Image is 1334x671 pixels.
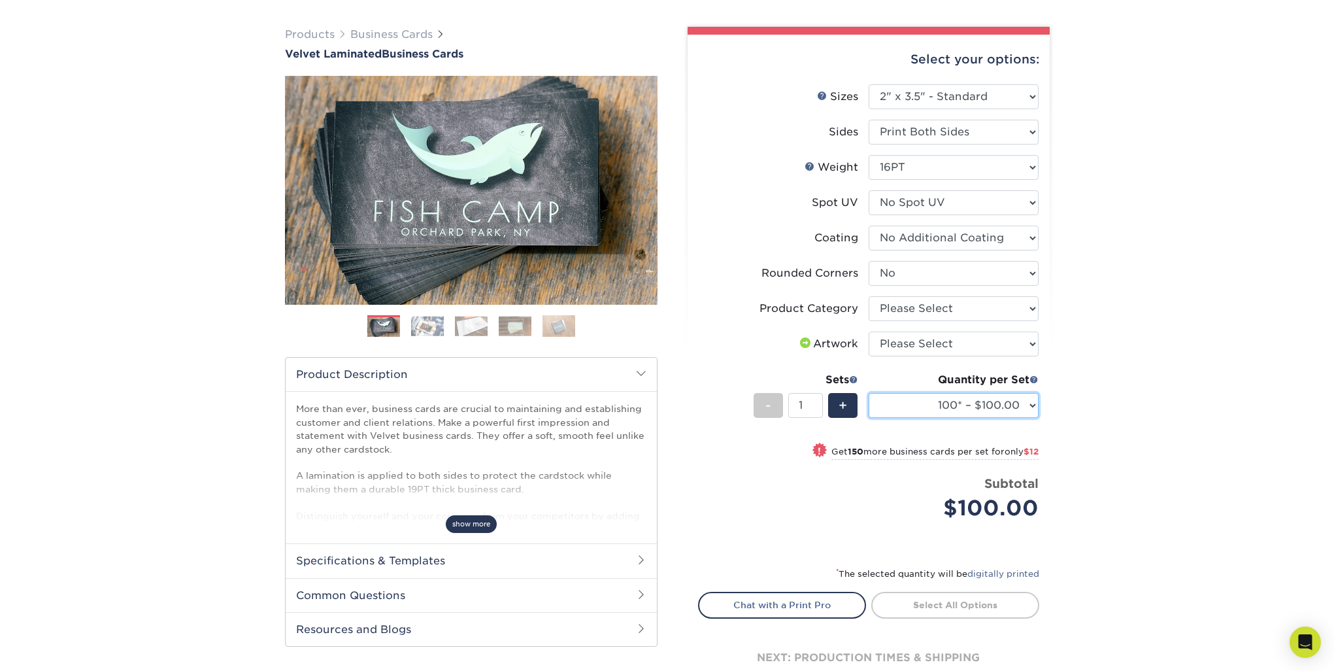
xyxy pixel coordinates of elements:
div: Rounded Corners [761,266,858,281]
img: Business Cards 04 [499,316,531,336]
span: $12 [1024,447,1039,456]
img: Business Cards 03 [455,316,488,336]
span: + [839,396,847,415]
a: Velvet LaminatedBusiness Cards [285,48,658,60]
span: only [1005,447,1039,456]
p: More than ever, business cards are crucial to maintaining and establishing customer and client re... [296,402,646,615]
div: Select your options: [698,35,1039,84]
img: Business Cards 01 [367,311,400,343]
div: Coating [814,230,858,246]
div: Product Category [759,301,858,317]
a: Select All Options [871,592,1039,618]
div: Spot UV [812,195,858,211]
h2: Product Description [286,358,657,391]
span: Velvet Laminated [285,48,382,60]
a: Products [285,28,335,41]
div: Open Intercom Messenger [1290,627,1321,658]
strong: Subtotal [984,476,1039,490]
a: Business Cards [350,28,433,41]
div: Weight [805,160,858,175]
small: The selected quantity will be [836,569,1039,579]
h2: Specifications & Templates [286,543,657,577]
span: show more [446,515,497,533]
img: Business Cards 02 [411,316,444,336]
a: digitally printed [967,569,1039,579]
span: ! [818,444,821,458]
small: Get more business cards per set for [831,447,1039,460]
div: Sizes [817,89,858,105]
div: $100.00 [878,492,1039,524]
span: - [765,396,771,415]
h1: Business Cards [285,48,658,60]
div: Sides [829,124,858,140]
div: Quantity per Set [869,372,1039,388]
div: Artwork [797,336,858,352]
img: Velvet Laminated 01 [285,4,658,377]
strong: 150 [848,447,863,456]
h2: Common Questions [286,578,657,612]
a: Chat with a Print Pro [698,592,866,618]
img: Business Cards 05 [542,315,575,337]
div: Sets [754,372,858,388]
h2: Resources and Blogs [286,612,657,646]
